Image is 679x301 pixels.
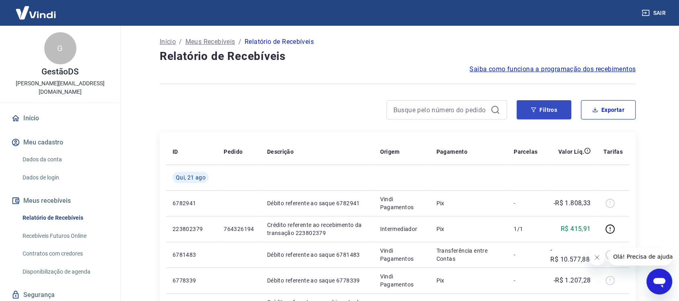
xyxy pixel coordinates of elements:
p: - [514,251,538,259]
p: Relatório de Recebíveis [245,37,314,47]
span: Olá! Precisa de ajuda? [5,6,68,12]
p: Intermediador [380,225,424,233]
input: Busque pelo número do pedido [393,104,488,116]
p: Débito referente ao saque 6781483 [267,251,367,259]
a: Dados da conta [19,151,111,168]
div: G [44,32,76,64]
a: Meus Recebíveis [185,37,235,47]
button: Exportar [581,100,636,120]
iframe: Botão para abrir a janela de mensagens [647,269,673,295]
button: Sair [640,6,669,21]
p: Descrição [267,148,294,156]
p: 1/1 [514,225,538,233]
p: R$ 415,91 [561,224,591,234]
p: Pix [436,199,501,207]
p: Vindi Pagamentos [380,195,424,211]
p: / [239,37,241,47]
iframe: Fechar mensagem [589,249,605,266]
p: Débito referente ao saque 6782941 [267,199,367,207]
a: Recebíveis Futuros Online [19,228,111,244]
p: Transferência entre Contas [436,247,501,263]
p: Vindi Pagamentos [380,272,424,289]
a: Contratos com credores [19,245,111,262]
p: Débito referente ao saque 6778339 [267,276,367,285]
p: Vindi Pagamentos [380,247,424,263]
p: Pedido [224,148,243,156]
button: Meus recebíveis [10,192,111,210]
a: Disponibilização de agenda [19,264,111,280]
p: 764326194 [224,225,254,233]
p: - [514,199,538,207]
button: Meu cadastro [10,134,111,151]
p: Parcelas [514,148,538,156]
p: ID [173,148,178,156]
p: 223802379 [173,225,211,233]
span: Qui, 21 ago [176,173,206,181]
p: Pix [436,276,501,285]
a: Início [10,109,111,127]
h4: Relatório de Recebíveis [160,48,636,64]
img: Vindi [10,0,62,25]
p: Pagamento [436,148,468,156]
p: Origem [380,148,400,156]
p: [PERSON_NAME][EMAIL_ADDRESS][DOMAIN_NAME] [6,79,114,96]
a: Relatório de Recebíveis [19,210,111,226]
a: Início [160,37,176,47]
p: 6781483 [173,251,211,259]
p: Crédito referente ao recebimento da transação 223802379 [267,221,367,237]
p: GestãoDS [41,68,79,76]
p: -R$ 1.808,33 [553,198,591,208]
p: 6782941 [173,199,211,207]
p: 6778339 [173,276,211,285]
p: - [514,276,538,285]
iframe: Mensagem da empresa [609,248,673,266]
p: -R$ 1.207,28 [553,276,591,285]
p: / [179,37,182,47]
p: Tarifas [604,148,623,156]
p: Pix [436,225,501,233]
a: Dados de login [19,169,111,186]
p: -R$ 10.577,88 [551,245,591,264]
p: Valor Líq. [558,148,584,156]
button: Filtros [517,100,572,120]
a: Saiba como funciona a programação dos recebimentos [470,64,636,74]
